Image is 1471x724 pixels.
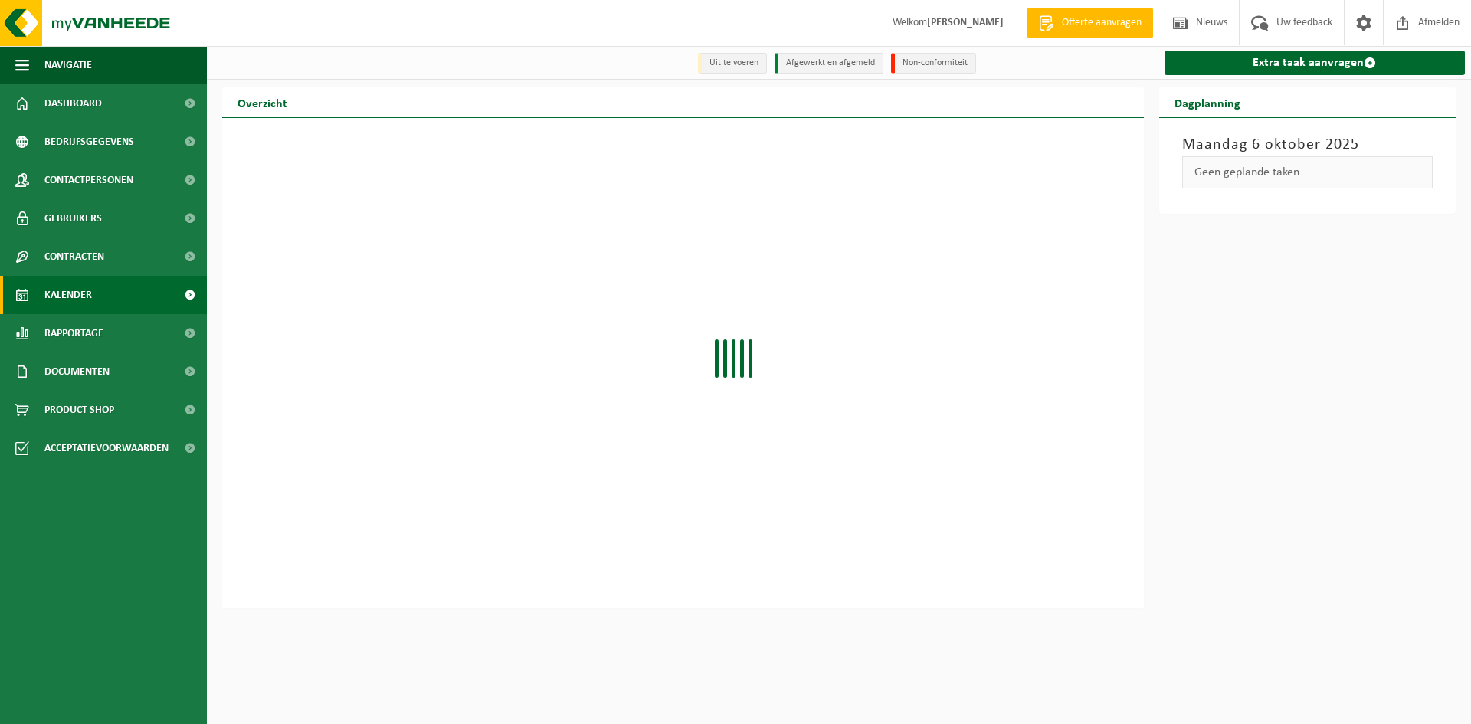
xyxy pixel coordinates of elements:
li: Uit te voeren [698,53,767,74]
h2: Dagplanning [1159,87,1256,117]
span: Rapportage [44,314,103,352]
li: Non-conformiteit [891,53,976,74]
strong: [PERSON_NAME] [927,17,1004,28]
span: Offerte aanvragen [1058,15,1145,31]
span: Documenten [44,352,110,391]
span: Contactpersonen [44,161,133,199]
span: Dashboard [44,84,102,123]
span: Bedrijfsgegevens [44,123,134,161]
h3: Maandag 6 oktober 2025 [1182,133,1433,156]
span: Navigatie [44,46,92,84]
a: Extra taak aanvragen [1165,51,1466,75]
span: Product Shop [44,391,114,429]
h2: Overzicht [222,87,303,117]
span: Contracten [44,238,104,276]
li: Afgewerkt en afgemeld [775,53,883,74]
span: Acceptatievoorwaarden [44,429,169,467]
span: Kalender [44,276,92,314]
a: Offerte aanvragen [1027,8,1153,38]
span: Gebruikers [44,199,102,238]
div: Geen geplande taken [1182,156,1433,188]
